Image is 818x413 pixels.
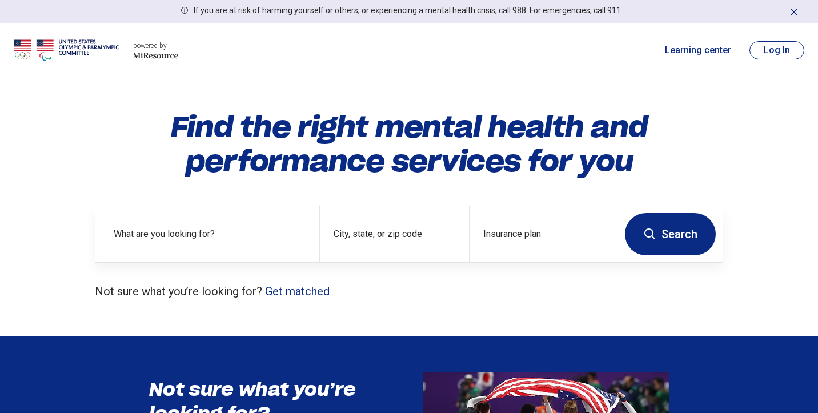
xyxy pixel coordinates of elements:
label: What are you looking for? [114,227,306,241]
button: Dismiss [788,5,800,18]
div: powered by [133,41,178,51]
h1: Find the right mental health and performance services for you [95,110,723,178]
a: Learning center [665,43,731,57]
button: Search [625,213,716,255]
p: If you are at risk of harming yourself or others, or experiencing a mental health crisis, call 98... [194,5,623,17]
a: USOPCpowered by [14,37,178,64]
button: Log In [749,41,804,59]
p: Not sure what you’re looking for? [95,283,723,299]
img: USOPC [14,37,119,64]
a: Get matched [265,284,330,298]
